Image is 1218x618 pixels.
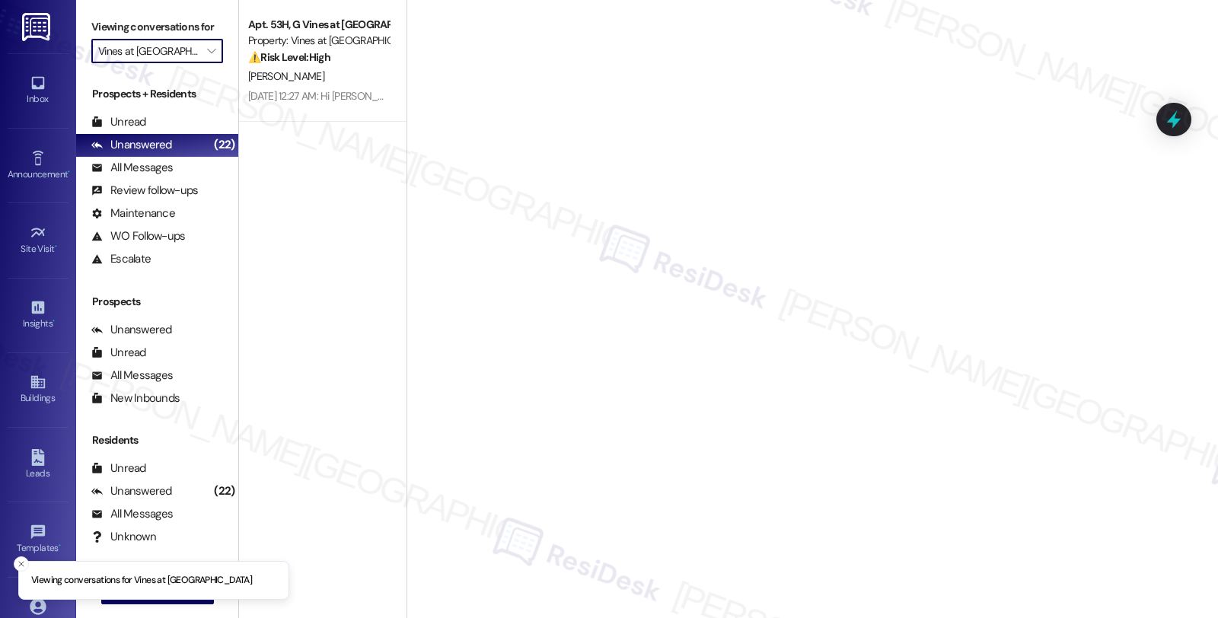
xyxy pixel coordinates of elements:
div: Unanswered [91,137,172,153]
span: [PERSON_NAME] [248,69,324,83]
div: Prospects [76,294,238,310]
div: Residents [76,432,238,448]
a: Leads [8,444,69,486]
i:  [207,45,215,57]
div: Maintenance [91,205,175,221]
div: Escalate [91,251,151,267]
div: New Inbounds [91,390,180,406]
a: Insights • [8,295,69,336]
div: Unanswered [91,322,172,338]
div: Unread [91,114,146,130]
a: Templates • [8,519,69,560]
input: All communities [98,39,199,63]
span: • [68,167,70,177]
div: (22) [210,479,238,503]
div: All Messages [91,160,173,176]
div: Unread [91,460,146,476]
span: • [55,241,57,252]
div: Prospects + Residents [76,86,238,102]
span: • [53,316,55,327]
div: All Messages [91,506,173,522]
a: Buildings [8,369,69,410]
div: WO Follow-ups [91,228,185,244]
a: Inbox [8,70,69,111]
label: Viewing conversations for [91,15,223,39]
div: Unknown [91,529,156,545]
strong: ⚠️ Risk Level: High [248,50,330,64]
img: ResiDesk Logo [22,13,53,41]
div: Unread [91,345,146,361]
div: Review follow-ups [91,183,198,199]
a: Site Visit • [8,220,69,261]
div: Apt. 53H, G Vines at [GEOGRAPHIC_DATA] [248,17,389,33]
span: • [59,540,61,551]
div: Unanswered [91,483,172,499]
p: Viewing conversations for Vines at [GEOGRAPHIC_DATA] [31,574,252,588]
button: Close toast [14,556,29,572]
div: (22) [210,133,238,157]
div: All Messages [91,368,173,384]
div: Property: Vines at [GEOGRAPHIC_DATA] [248,33,389,49]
